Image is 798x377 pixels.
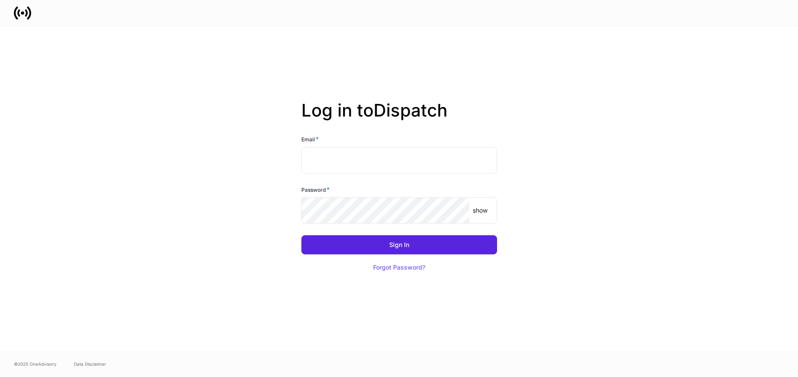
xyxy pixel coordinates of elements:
[373,264,425,270] div: Forgot Password?
[301,100,497,135] h2: Log in to Dispatch
[473,206,487,215] p: show
[301,135,319,143] h6: Email
[301,185,330,194] h6: Password
[389,242,409,248] div: Sign In
[74,360,106,367] a: Data Disclaimer
[14,360,57,367] span: © 2025 OneAdvisory
[362,258,436,277] button: Forgot Password?
[301,235,497,254] button: Sign In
